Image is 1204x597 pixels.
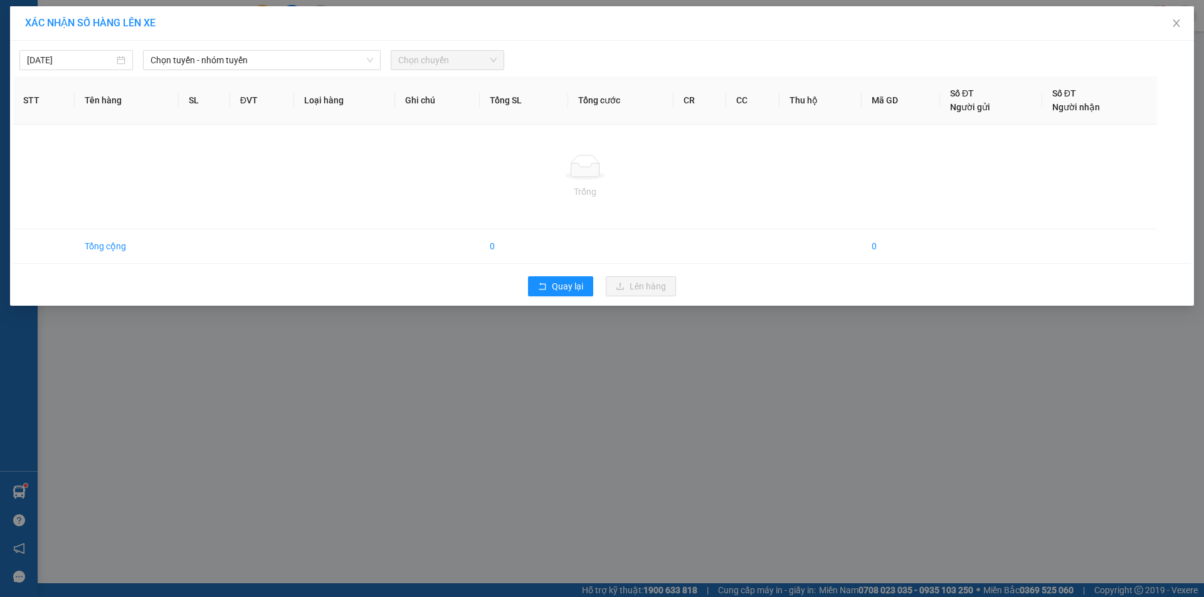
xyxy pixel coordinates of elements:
span: XÁC NHẬN SỐ HÀNG LÊN XE [25,17,156,29]
span: Số ĐT [1052,88,1076,98]
span: Quay lại [552,279,583,293]
button: Close [1159,6,1194,41]
div: Trống [23,185,1147,199]
li: VP VP An Sương [6,53,87,67]
th: Mã GD [862,76,940,125]
th: Loại hàng [294,76,395,125]
span: Chọn chuyến [398,51,497,70]
span: Người gửi [950,102,990,112]
button: uploadLên hàng [606,276,676,296]
th: ĐVT [230,76,294,125]
th: SL [179,76,230,125]
th: CR [673,76,727,125]
th: Tổng SL [480,76,568,125]
span: Chọn tuyến - nhóm tuyến [150,51,373,70]
button: rollbackQuay lại [528,276,593,296]
td: 0 [480,229,568,264]
th: Thu hộ [779,76,861,125]
th: Tổng cước [568,76,673,125]
th: STT [13,76,75,125]
th: CC [726,76,779,125]
b: 39/4A Quốc Lộ 1A - [GEOGRAPHIC_DATA] - An Sương - [GEOGRAPHIC_DATA] [6,69,84,148]
li: VP [GEOGRAPHIC_DATA] [87,53,167,95]
span: environment [6,70,15,78]
li: [PERSON_NAME] [6,6,182,30]
td: Tổng cộng [75,229,179,264]
td: 0 [862,229,940,264]
th: Ghi chú [395,76,480,125]
span: Người nhận [1052,102,1100,112]
th: Tên hàng [75,76,179,125]
span: close [1171,18,1181,28]
span: down [366,56,374,64]
input: 13/10/2025 [27,53,114,67]
span: Số ĐT [950,88,974,98]
span: rollback [538,282,547,292]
